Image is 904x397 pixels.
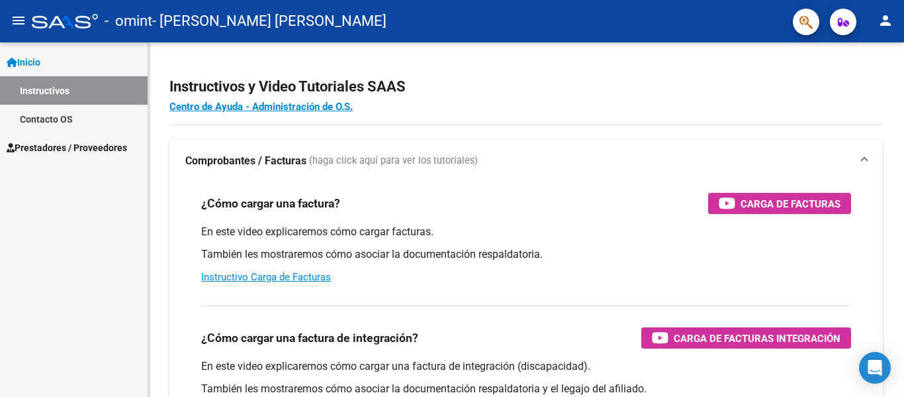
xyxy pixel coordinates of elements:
[201,271,331,283] a: Instructivo Carga de Facturas
[201,382,851,396] p: También les mostraremos cómo asociar la documentación respaldatoria y el legajo del afiliado.
[201,194,340,213] h3: ¿Cómo cargar una factura?
[7,141,127,155] span: Prestadores / Proveedores
[11,13,26,28] mat-icon: menu
[185,154,306,168] strong: Comprobantes / Facturas
[201,247,851,262] p: También les mostraremos cómo asociar la documentación respaldatoria.
[859,352,891,384] div: Open Intercom Messenger
[309,154,478,168] span: (haga click aquí para ver los tutoriales)
[641,327,851,349] button: Carga de Facturas Integración
[169,140,883,182] mat-expansion-panel-header: Comprobantes / Facturas (haga click aquí para ver los tutoriales)
[7,55,40,70] span: Inicio
[169,101,353,113] a: Centro de Ayuda - Administración de O.S.
[201,225,851,239] p: En este video explicaremos cómo cargar facturas.
[708,193,851,214] button: Carga de Facturas
[201,359,851,374] p: En este video explicaremos cómo cargar una factura de integración (discapacidad).
[674,330,840,347] span: Carga de Facturas Integración
[201,329,418,347] h3: ¿Cómo cargar una factura de integración?
[105,7,152,36] span: - omint
[169,74,883,99] h2: Instructivos y Video Tutoriales SAAS
[152,7,386,36] span: - [PERSON_NAME] [PERSON_NAME]
[878,13,893,28] mat-icon: person
[741,196,840,212] span: Carga de Facturas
